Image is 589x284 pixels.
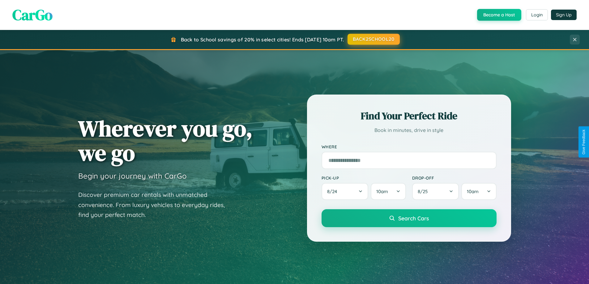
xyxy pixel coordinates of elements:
button: 10am [461,183,496,200]
span: 8 / 24 [327,189,340,194]
label: Drop-off [412,175,497,180]
span: 10am [376,189,388,194]
label: Where [322,144,497,149]
span: CarGo [12,5,53,25]
h2: Find Your Perfect Ride [322,109,497,123]
p: Book in minutes, drive in style [322,126,497,135]
p: Discover premium car rentals with unmatched convenience. From luxury vehicles to everyday rides, ... [78,190,233,220]
button: Login [526,9,548,20]
span: Back to School savings of 20% in select cities! Ends [DATE] 10am PT. [181,36,344,43]
span: 8 / 25 [418,189,431,194]
button: Search Cars [322,209,497,227]
span: Search Cars [398,215,429,222]
button: Sign Up [551,10,577,20]
button: 10am [371,183,406,200]
label: Pick-up [322,175,406,180]
div: Give Feedback [582,129,586,155]
button: Become a Host [477,9,521,21]
span: 10am [467,189,479,194]
button: 8/24 [322,183,369,200]
button: 8/25 [412,183,459,200]
button: BACK2SCHOOL20 [348,34,400,45]
h1: Wherever you go, we go [78,116,253,165]
h3: Begin your journey with CarGo [78,171,187,180]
